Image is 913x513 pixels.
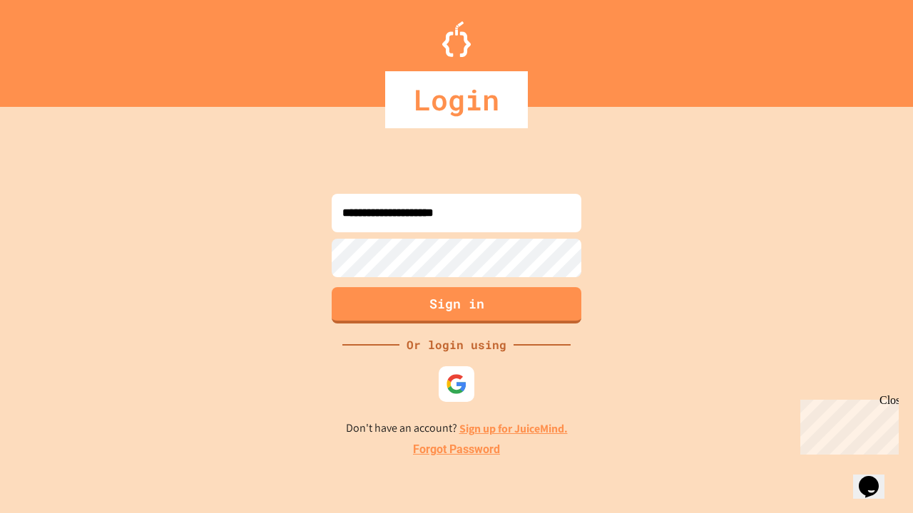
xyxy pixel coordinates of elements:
button: Sign in [332,287,581,323]
a: Sign up for JuiceMind. [459,421,568,436]
p: Don't have an account? [346,420,568,437]
div: Chat with us now!Close [6,6,98,90]
div: Login [385,71,528,128]
a: Forgot Password [413,441,500,458]
iframe: chat widget [853,456,899,499]
iframe: chat widget [795,394,899,455]
img: Logo.svg [442,21,471,57]
div: Or login using [399,336,514,353]
img: google-icon.svg [446,373,467,395]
